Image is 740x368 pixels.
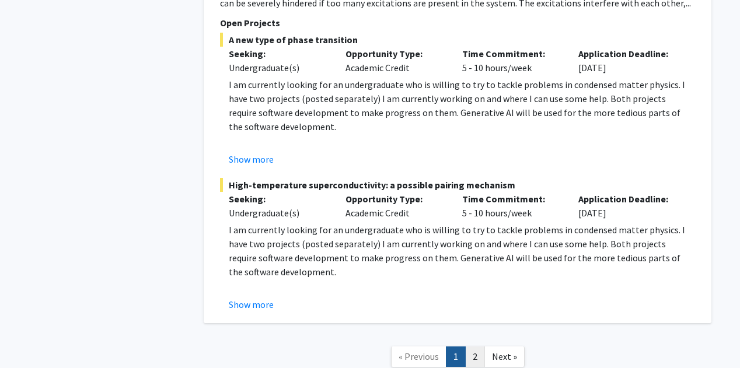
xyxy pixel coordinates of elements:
[578,47,678,61] p: Application Deadline:
[492,351,517,362] span: Next »
[465,346,485,367] a: 2
[229,47,328,61] p: Seeking:
[570,192,686,220] div: [DATE]
[229,223,695,279] p: I am currently looking for an undergraduate who is willing to try to tackle problems in condensed...
[229,61,328,75] div: Undergraduate(s)
[399,351,439,362] span: « Previous
[229,152,274,166] button: Show more
[229,206,328,220] div: Undergraduate(s)
[229,297,274,311] button: Show more
[391,346,446,367] a: Previous Page
[9,316,50,359] iframe: Chat
[220,16,695,30] p: Open Projects
[570,47,686,75] div: [DATE]
[578,192,678,206] p: Application Deadline:
[229,78,695,134] p: I am currently looking for an undergraduate who is willing to try to tackle problems in condensed...
[462,47,561,61] p: Time Commitment:
[337,192,453,220] div: Academic Credit
[337,47,453,75] div: Academic Credit
[229,192,328,206] p: Seeking:
[453,47,570,75] div: 5 - 10 hours/week
[453,192,570,220] div: 5 - 10 hours/week
[345,47,445,61] p: Opportunity Type:
[484,346,525,367] a: Next
[446,346,466,367] a: 1
[462,192,561,206] p: Time Commitment:
[220,33,695,47] span: A new type of phase transition
[345,192,445,206] p: Opportunity Type:
[220,178,695,192] span: High-temperature superconductivity: a possible pairing mechanism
